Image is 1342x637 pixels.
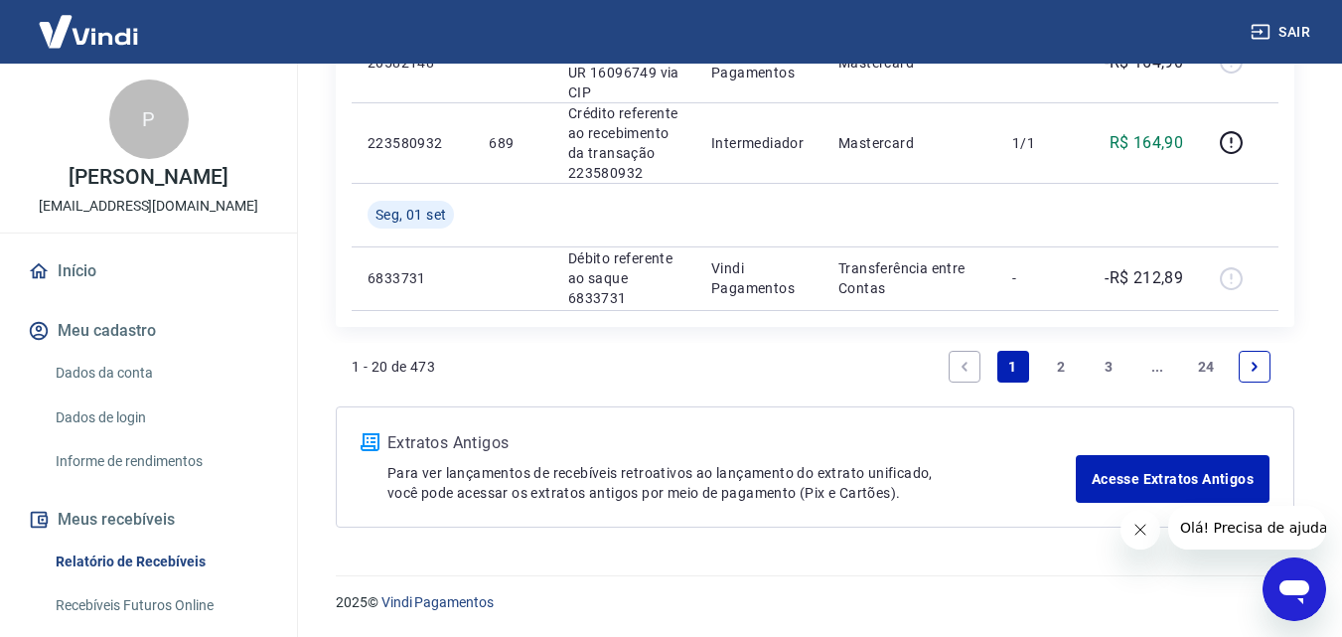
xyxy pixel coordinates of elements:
[24,1,153,62] img: Vindi
[48,585,273,626] a: Recebíveis Futuros Online
[109,80,189,159] div: P
[375,205,446,225] span: Seg, 01 set
[24,309,273,353] button: Meu cadastro
[711,258,807,298] p: Vindi Pagamentos
[941,343,1278,391] ul: Pagination
[1012,133,1071,153] p: 1/1
[1094,351,1125,383] a: Page 3
[838,133,980,153] p: Mastercard
[1239,351,1270,383] a: Next page
[381,594,494,610] a: Vindi Pagamentos
[39,196,258,217] p: [EMAIL_ADDRESS][DOMAIN_NAME]
[48,353,273,394] a: Dados da conta
[1045,351,1077,383] a: Page 2
[1190,351,1223,383] a: Page 24
[1247,14,1318,51] button: Sair
[1120,510,1160,550] iframe: Fechar mensagem
[1263,557,1326,621] iframe: Botão para abrir a janela de mensagens
[387,431,1076,455] p: Extratos Antigos
[48,441,273,482] a: Informe de rendimentos
[1110,131,1184,155] p: R$ 164,90
[1105,266,1183,290] p: -R$ 212,89
[12,14,167,30] span: Olá! Precisa de ajuda?
[48,542,273,582] a: Relatório de Recebíveis
[352,357,435,377] p: 1 - 20 de 473
[387,463,1076,503] p: Para ver lançamentos de recebíveis retroativos ao lançamento do extrato unificado, você pode aces...
[48,398,273,438] a: Dados de login
[1076,455,1269,503] a: Acesse Extratos Antigos
[568,103,679,183] p: Crédito referente ao recebimento da transação 223580932
[368,133,457,153] p: 223580932
[949,351,980,383] a: Previous page
[24,249,273,293] a: Início
[489,133,535,153] p: 689
[69,167,227,188] p: [PERSON_NAME]
[1012,268,1071,288] p: -
[361,433,379,451] img: ícone
[24,498,273,542] button: Meus recebíveis
[997,351,1029,383] a: Page 1 is your current page
[711,133,807,153] p: Intermediador
[1168,506,1326,550] iframe: Mensagem da empresa
[1141,351,1173,383] a: Jump forward
[568,248,679,308] p: Débito referente ao saque 6833731
[336,592,1294,613] p: 2025 ©
[838,258,980,298] p: Transferência entre Contas
[368,268,457,288] p: 6833731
